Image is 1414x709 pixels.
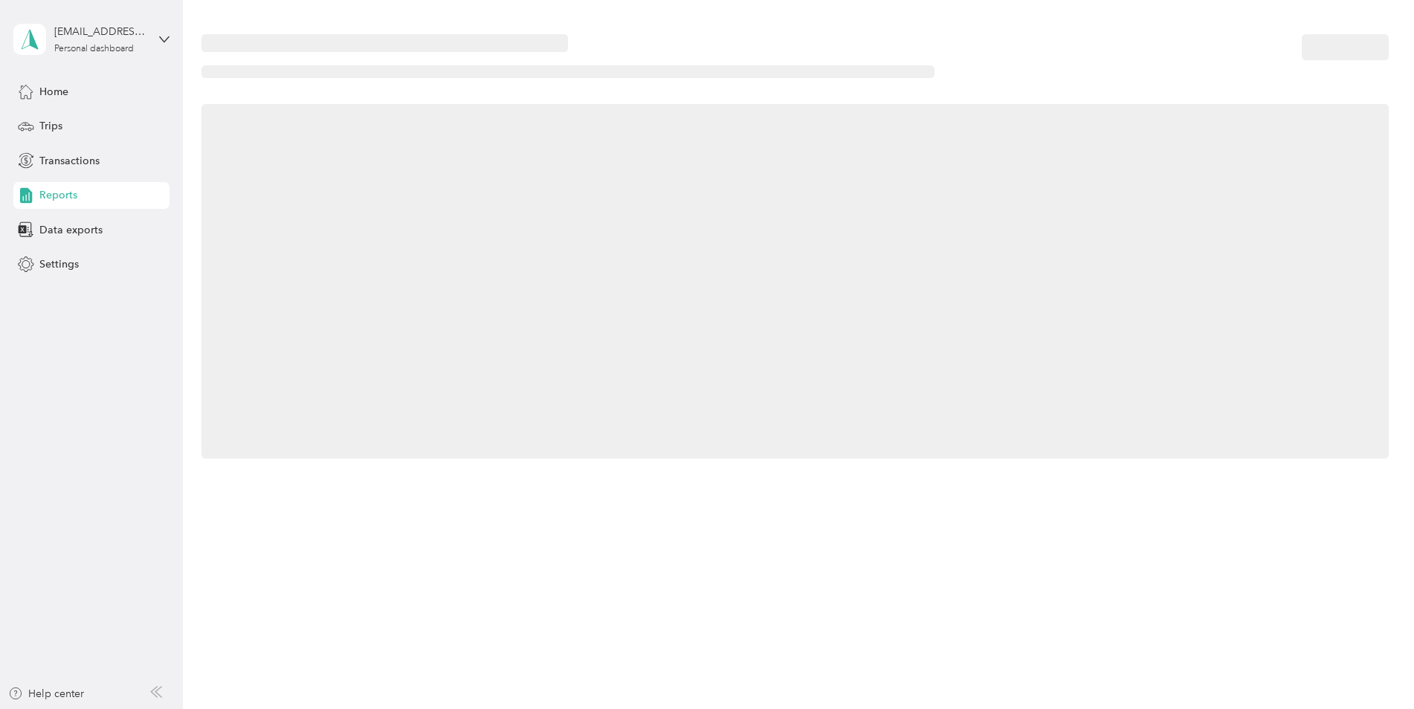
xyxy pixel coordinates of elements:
span: Reports [39,187,77,203]
iframe: Everlance-gr Chat Button Frame [1331,626,1414,709]
button: Help center [8,686,84,702]
div: Personal dashboard [54,45,134,54]
span: Trips [39,118,62,134]
span: Settings [39,256,79,272]
span: Transactions [39,153,100,169]
span: Data exports [39,222,103,238]
span: Home [39,84,68,100]
div: [EMAIL_ADDRESS][DOMAIN_NAME] [54,24,147,39]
